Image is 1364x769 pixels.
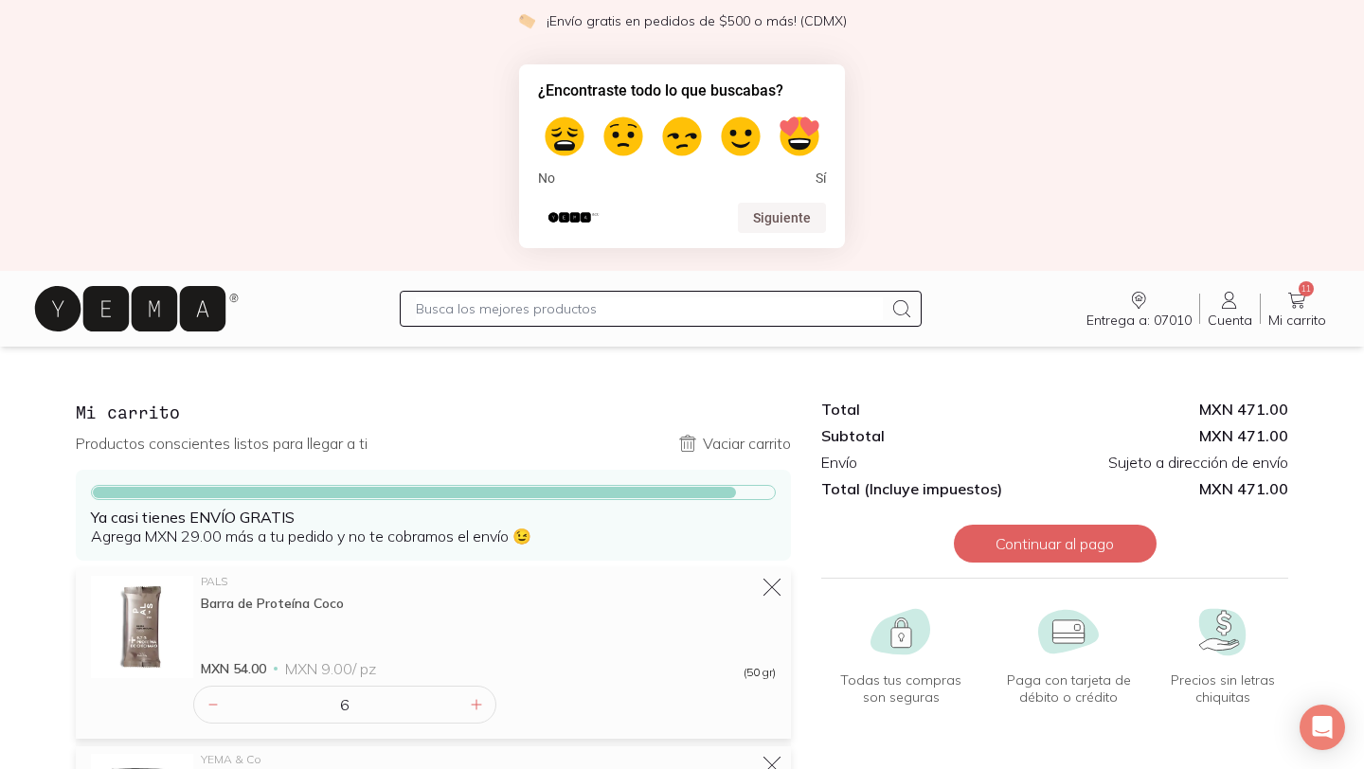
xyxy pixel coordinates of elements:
[1055,400,1288,419] div: MXN 471.00
[1079,289,1199,329] a: Entrega a: 07010
[76,400,791,424] h3: Mi carrito
[1299,281,1314,296] span: 11
[91,576,776,678] a: Barra de Proteína CocoPALSBarra de Proteína CocoMXN 54.00MXN 9.00/ pz(50 gr)
[91,508,295,527] strong: Ya casi tienes ENVÍO GRATIS
[816,170,826,188] span: Sí
[703,434,791,453] p: Vaciar carrito
[76,434,368,453] p: Productos conscientes listos para llegar a ti
[538,170,555,188] span: No
[201,595,776,612] div: Barra de Proteína Coco
[1300,705,1345,750] div: Open Intercom Messenger
[821,479,1054,498] div: Total (Incluye impuestos)
[1055,453,1288,472] div: Sujeto a dirección de envío
[738,203,826,233] button: Siguiente pregunta
[821,400,1054,419] div: Total
[538,80,826,102] h2: ¿Encontraste todo lo que buscabas? Select an option from 1 to 5, with 1 being No and 5 being Sí
[91,508,776,545] p: Agrega MXN 29.00 más a tu pedido y no te cobramos el envío 😉
[1086,312,1192,329] span: Entrega a: 07010
[744,667,776,678] span: (50 gr)
[821,426,1054,445] div: Subtotal
[201,659,266,678] span: MXN 54.00
[518,12,535,29] img: check
[547,11,847,30] p: ¡Envío gratis en pedidos de $500 o más! (CDMX)
[285,659,376,678] span: MXN 9.00 / pz
[1268,312,1326,329] span: Mi carrito
[954,525,1157,563] button: Continuar al pago
[538,110,826,188] div: ¿Encontraste todo lo que buscabas? Select an option from 1 to 5, with 1 being No and 5 being Sí
[201,576,776,587] div: PALS
[1055,479,1288,498] span: MXN 471.00
[91,576,193,678] img: Barra de Proteína Coco
[416,297,882,320] input: Busca los mejores productos
[988,671,1149,706] span: Paga con tarjeta de débito o crédito
[1200,289,1260,329] a: Cuenta
[201,754,776,765] div: YEMA & Co
[1261,289,1334,329] a: 11Mi carrito
[821,453,1054,472] div: Envío
[1208,312,1252,329] span: Cuenta
[829,671,973,706] span: Todas tus compras son seguras
[1164,671,1281,706] span: Precios sin letras chiquitas
[1055,426,1288,445] div: MXN 471.00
